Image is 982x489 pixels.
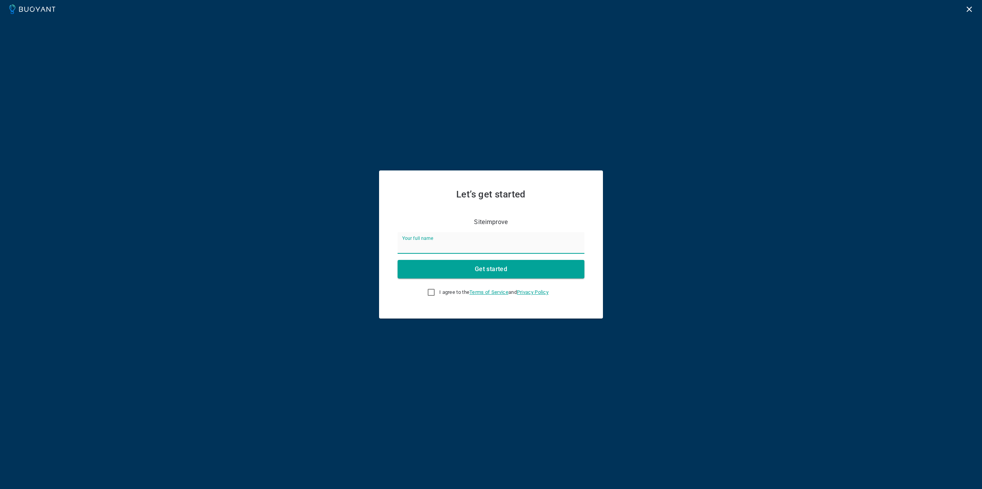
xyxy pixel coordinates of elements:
[475,265,507,273] h4: Get started
[439,289,549,295] span: I agree to the and
[402,235,433,241] label: Your full name
[398,260,584,278] button: Get started
[517,289,549,295] a: Privacy Policy
[398,189,584,200] h2: Let’s get started
[963,5,976,12] a: Logout
[469,289,508,295] a: Terms of Service
[963,3,976,16] button: Logout
[474,218,508,226] p: Siteimprove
